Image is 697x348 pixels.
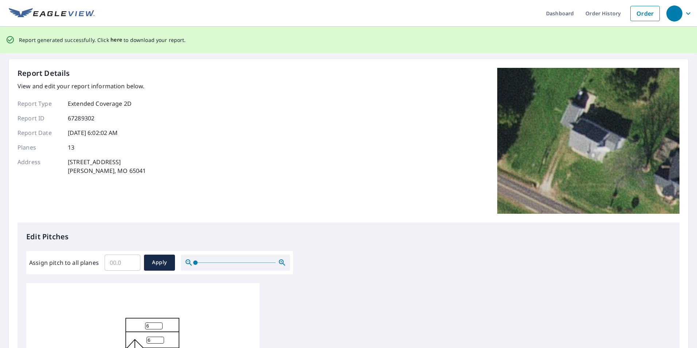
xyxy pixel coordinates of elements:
[17,82,146,90] p: View and edit your report information below.
[17,114,61,123] p: Report ID
[17,143,61,152] p: Planes
[150,258,169,267] span: Apply
[26,231,671,242] p: Edit Pitches
[17,128,61,137] p: Report Date
[68,114,94,123] p: 67289302
[68,143,74,152] p: 13
[19,35,186,45] p: Report generated successfully. Click to download your report.
[68,158,146,175] p: [STREET_ADDRESS] [PERSON_NAME], MO 65041
[17,99,61,108] p: Report Type
[68,99,132,108] p: Extended Coverage 2D
[497,68,680,214] img: Top image
[144,255,175,271] button: Apply
[29,258,99,267] label: Assign pitch to all planes
[630,6,660,21] a: Order
[17,68,70,79] p: Report Details
[68,128,118,137] p: [DATE] 6:02:02 AM
[110,35,122,45] button: here
[105,252,140,273] input: 00.0
[9,8,95,19] img: EV Logo
[17,158,61,175] p: Address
